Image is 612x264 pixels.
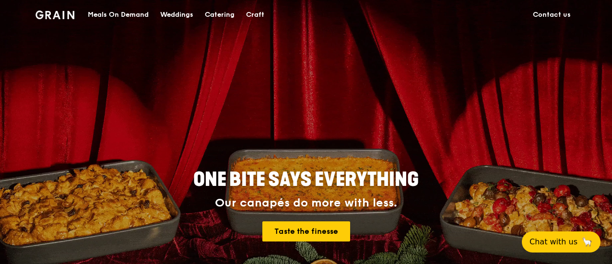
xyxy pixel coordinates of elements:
div: Meals On Demand [88,0,149,29]
button: Chat with us🦙 [522,231,600,253]
div: Weddings [160,0,193,29]
span: ONE BITE SAYS EVERYTHING [193,168,419,191]
span: 🦙 [581,236,593,248]
a: Taste the finesse [262,221,350,241]
img: Grain [35,11,74,19]
a: Craft [240,0,270,29]
div: Our canapés do more with less. [133,196,479,210]
a: Catering [199,0,240,29]
div: Catering [205,0,235,29]
a: Contact us [527,0,577,29]
span: Chat with us [530,236,577,248]
div: Craft [246,0,264,29]
a: Weddings [154,0,199,29]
